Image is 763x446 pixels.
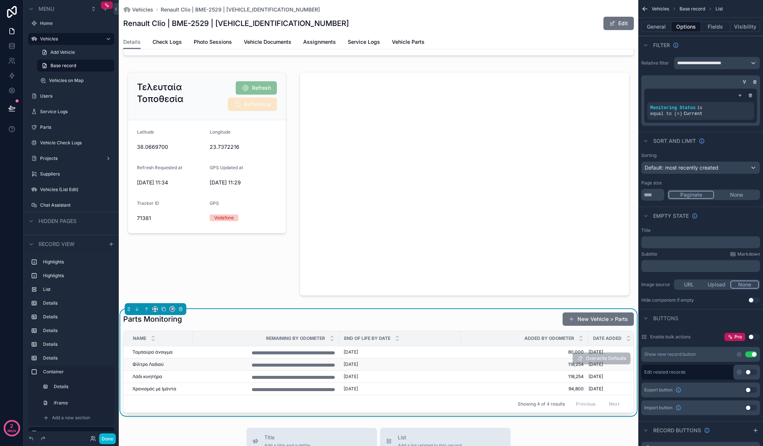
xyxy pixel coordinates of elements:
div: scrollable content [24,253,119,431]
h1: Renault Clio | BME-2529 | [VEHICLE_IDENTIFICATION_NUMBER] [123,18,349,29]
label: Users [40,93,113,99]
a: Vehicle Documents [244,35,291,50]
button: Paginate [668,191,714,199]
a: 118,254 [465,361,584,367]
label: Subtitle [641,251,657,257]
label: Highlights [43,273,111,279]
label: Home [40,20,113,26]
a: Projects [40,155,102,161]
button: New Vehicle > Parts [563,312,634,326]
button: Done [99,433,116,444]
p: [DATE] [344,361,358,367]
a: Vehicles (List Edit) [40,187,113,193]
span: Filter [653,42,670,49]
span: Renault Clio | BME-2529 | [VEHICLE_IDENTIFICATION_NUMBER] [161,6,320,13]
a: 80,000 [465,349,584,355]
a: [DATE] [344,374,456,380]
div: scrollable content [641,236,760,248]
a: [DATE] [589,361,683,367]
span: [DATE] [589,349,603,355]
button: Default: most recently created [641,161,760,174]
a: Χρονισμός με Ιμάντα [132,386,188,392]
span: Vehicles [652,6,669,12]
label: Vehicles [40,36,99,42]
span: Photo Sessions [194,38,232,46]
label: Sorting [641,153,656,158]
a: Λάδι κινητήρα [132,374,188,380]
span: [DATE] [589,361,603,367]
span: Showing 4 of 4 results [518,401,565,407]
a: [DATE] [589,374,683,380]
span: Add Vehicle [50,49,75,55]
label: Enable bulk actions [650,334,691,340]
span: End of Life by Date [344,335,390,341]
label: Parts [40,124,113,130]
span: Sort And Limit [653,137,696,145]
a: Markdown [730,251,760,257]
span: Empty state [653,212,689,220]
button: URL [675,281,703,289]
span: Monitoring Status [650,105,695,111]
a: Vehicles [123,6,153,13]
span: Vehicle Parts [392,38,425,46]
span: Check Logs [153,38,182,46]
span: Add a new section [52,415,90,421]
span: Base record [680,6,705,12]
a: Service Logs [348,35,380,50]
label: Edit related records [644,369,685,375]
span: 94,800 [465,386,584,392]
button: General [641,22,671,32]
span: Added by Odometer [524,335,574,341]
label: Relative filter [641,60,671,66]
a: Ταμπούρα άνοιγμα [132,349,188,355]
a: Assignments [303,35,336,50]
span: Base record [50,63,76,69]
label: Details [43,341,111,347]
p: [DATE] [344,386,358,392]
button: Edit [603,17,634,30]
p: days [7,425,16,436]
span: List [715,6,723,12]
span: Date added [593,335,622,341]
span: Service Logs [348,38,380,46]
label: Highlights [43,259,111,265]
button: Visibility [730,22,760,32]
a: Check Logs [153,35,182,50]
span: Λάδι κινητήρα [132,374,162,380]
div: scrollable content [641,260,760,272]
a: Vehicle Parts [392,35,425,50]
div: Show new record button [644,351,696,357]
span: Χρονισμός με Ιμάντα [132,386,176,392]
button: Options [671,22,701,32]
a: Suppliers [40,171,113,177]
label: Details [43,328,111,334]
span: Menu [39,5,54,13]
label: List [43,430,108,436]
button: Fields [701,22,731,32]
label: Chat Assistant [40,202,113,208]
span: Buttons [653,315,678,322]
label: Details [43,355,111,361]
label: Vehicle Check Logs [40,140,113,146]
a: 118,254 [465,374,584,380]
label: Service Logs [40,109,113,115]
label: Vehicles on Map [49,78,113,83]
label: Page size [641,180,662,186]
span: Import button [644,405,672,411]
span: List [398,434,462,441]
label: Container [43,369,111,375]
div: Hide component if empty [641,297,694,303]
span: Title [264,434,310,441]
label: Image source [641,282,671,288]
a: [DATE] [344,349,456,355]
label: Title [641,227,651,233]
a: Details [123,35,141,49]
button: Upload [703,281,731,289]
span: Vehicles [132,6,153,13]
